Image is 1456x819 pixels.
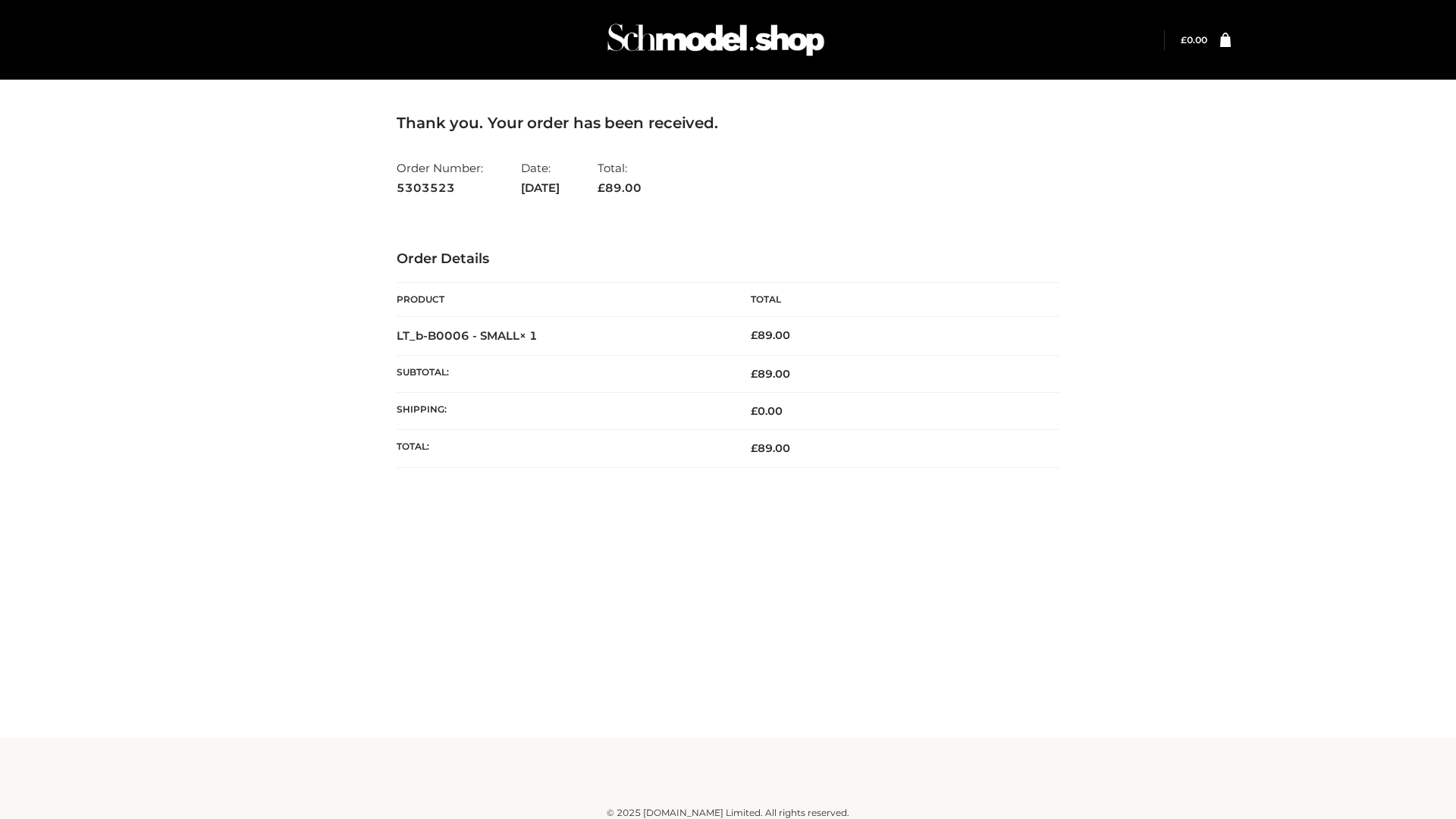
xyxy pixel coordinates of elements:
h3: Order Details [397,251,1059,268]
span: £ [751,404,758,418]
li: Order Number: [397,155,483,201]
strong: LT_b-B0006 - SMALL [397,328,538,343]
strong: 5303523 [397,178,483,198]
span: 89.00 [751,367,790,381]
li: Date: [521,155,560,201]
th: Total [728,283,1059,317]
th: Shipping: [397,393,728,430]
h3: Thank you. Your order has been received. [397,114,1059,132]
span: £ [1181,34,1187,45]
th: Total: [397,430,728,467]
span: £ [598,180,605,195]
span: 89.00 [598,180,642,195]
span: £ [751,328,758,342]
bdi: 0.00 [751,404,783,418]
th: Subtotal: [397,355,728,392]
span: £ [751,441,758,455]
a: £0.00 [1181,34,1207,45]
bdi: 0.00 [1181,34,1207,45]
strong: [DATE] [521,178,560,198]
th: Product [397,283,728,317]
strong: × 1 [519,328,538,343]
img: Schmodel Admin 964 [602,10,830,70]
bdi: 89.00 [751,328,790,342]
span: £ [751,367,758,381]
span: 89.00 [751,441,790,455]
li: Total: [598,155,642,201]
